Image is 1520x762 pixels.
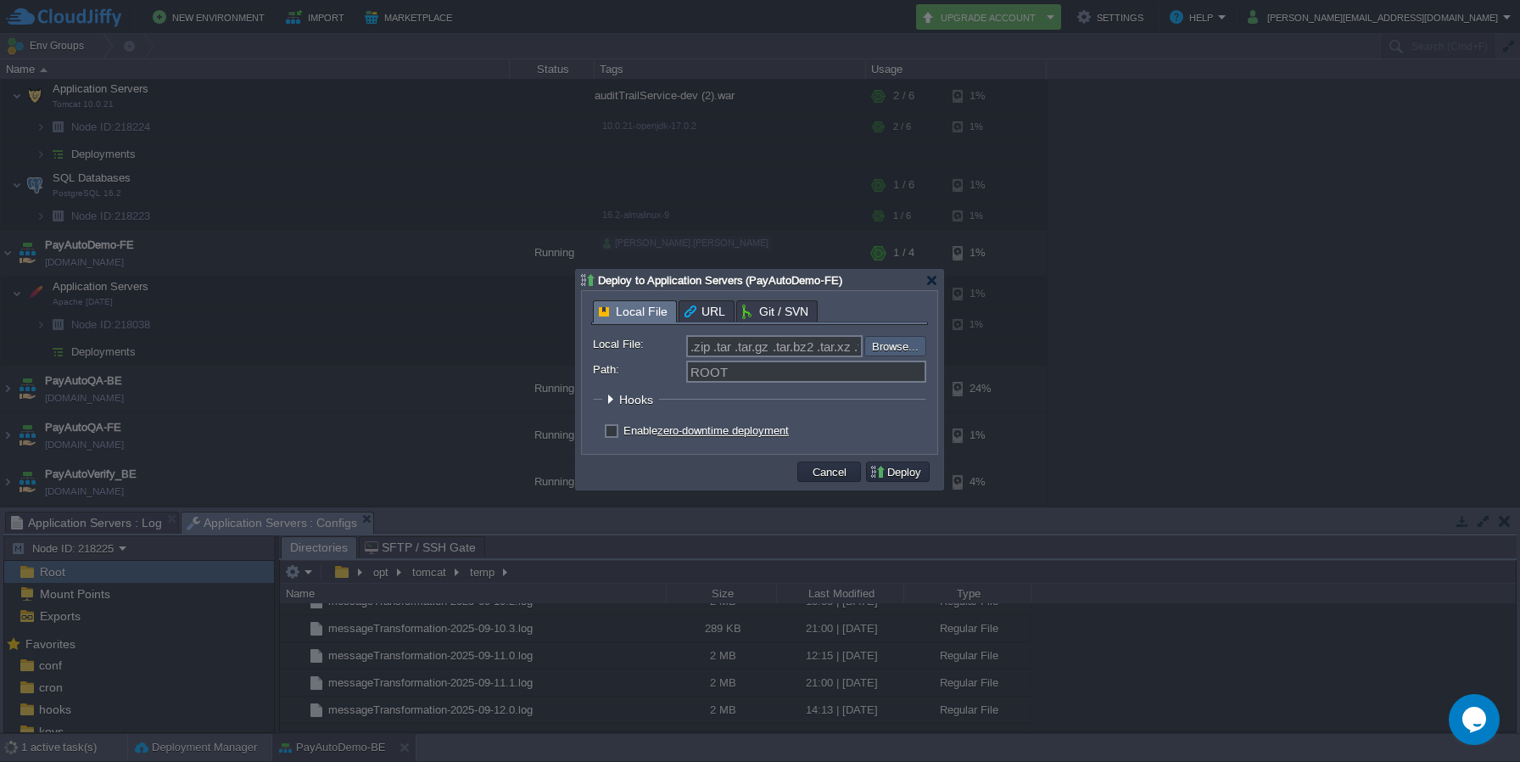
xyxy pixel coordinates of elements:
button: Cancel [807,464,852,479]
span: URL [685,301,725,322]
iframe: chat widget [1449,694,1503,745]
a: zero-downtime deployment [657,424,789,437]
label: Path: [593,361,685,378]
label: Local File: [593,335,685,353]
span: Hooks [619,393,657,406]
span: Git / SVN [742,301,808,322]
button: Deploy [869,464,926,479]
span: Local File [599,301,668,322]
span: Deploy to Application Servers (PayAutoDemo-FE) [598,274,842,287]
label: Enable [623,424,789,437]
